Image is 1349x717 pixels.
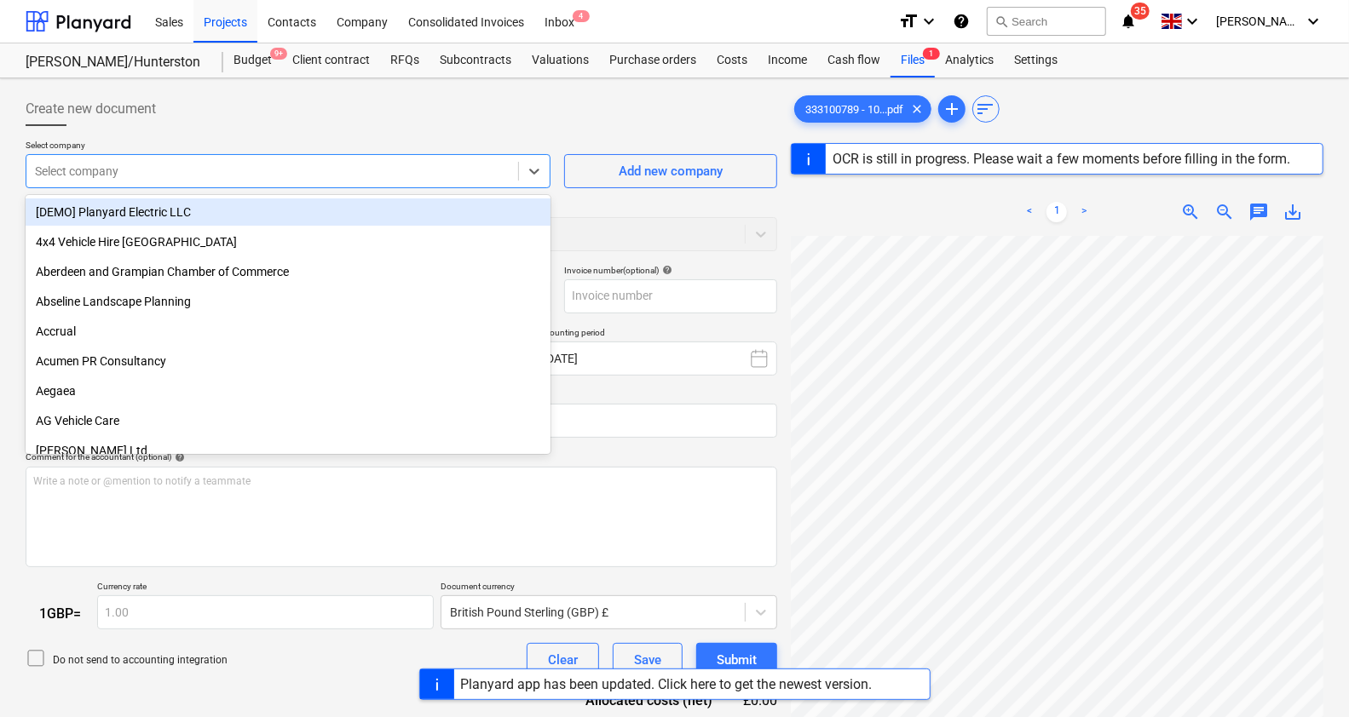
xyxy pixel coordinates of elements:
button: Clear [527,643,599,677]
div: Files [891,43,935,77]
a: Analytics [935,43,1004,77]
div: Aberdeen and Grampian Chamber of Commerce [26,258,551,285]
p: Select company [26,140,551,154]
p: Do not send to accounting integration [53,653,228,668]
input: Invoice number [564,279,777,313]
span: save_alt [1283,202,1303,222]
span: 4 [573,10,590,22]
div: Save [634,649,661,671]
p: Currency rate [97,581,434,595]
span: chat [1248,202,1269,222]
div: £0.00 [740,691,777,710]
div: Submit [717,649,757,671]
a: Client contract [282,43,380,77]
a: Page 1 is your current page [1046,202,1067,222]
div: Abseline Landscape Planning [26,288,551,315]
span: sort [976,99,996,119]
a: Cash flow [817,43,891,77]
span: 1 [923,48,940,60]
span: Create new document [26,99,156,119]
div: Ai Bridges Ltd [26,437,551,464]
a: Subcontracts [429,43,522,77]
a: RFQs [380,43,429,77]
div: Clear [548,649,578,671]
div: [PERSON_NAME]/Hunterston [26,54,203,72]
span: help [659,265,672,275]
div: Budget [223,43,282,77]
span: zoom_in [1180,202,1201,222]
div: Add new company [619,160,723,182]
span: clear [907,99,927,119]
a: Purchase orders [599,43,706,77]
iframe: Chat Widget [1264,635,1349,717]
p: Accounting period [535,327,776,341]
a: Settings [1004,43,1068,77]
div: Comment for the accountant (optional) [26,451,777,462]
div: Aegaea [26,377,551,404]
a: Costs [706,43,758,77]
button: [DATE] [535,341,776,376]
div: 1 GBP = [26,605,97,622]
div: [PERSON_NAME] Ltd [26,437,551,464]
a: Valuations [522,43,599,77]
div: AG Vehicle Care [26,407,551,434]
div: 333100789 - 10...pdf [794,95,931,123]
button: Add new company [564,154,777,188]
a: Budget9+ [223,43,282,77]
div: 4x4 Vehicle Hire West UK [26,228,551,255]
span: add [942,99,962,119]
a: Next page [1074,202,1094,222]
span: help [171,452,185,462]
div: Invoice number (optional) [564,265,777,276]
span: 9+ [270,48,287,60]
p: Document currency [441,581,777,595]
div: Planyard app has been updated. Click here to get the newest version. [461,676,873,692]
span: 333100789 - 10...pdf [795,103,914,116]
div: OCR is still in progress. Please wait a few moments before filling in the form. [833,151,1291,167]
div: Allocated costs (net) [556,691,740,710]
a: Income [758,43,817,77]
div: Acumen PR Consultancy [26,347,551,375]
div: 4x4 Vehicle Hire [GEOGRAPHIC_DATA] [26,228,551,255]
a: Files1 [891,43,935,77]
button: Submit [696,643,777,677]
a: Previous page [1019,202,1040,222]
span: zoom_out [1214,202,1235,222]
button: Save [613,643,683,677]
div: [DEMO] Planyard Electric LLC [26,198,551,226]
div: Accrual [26,318,551,345]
